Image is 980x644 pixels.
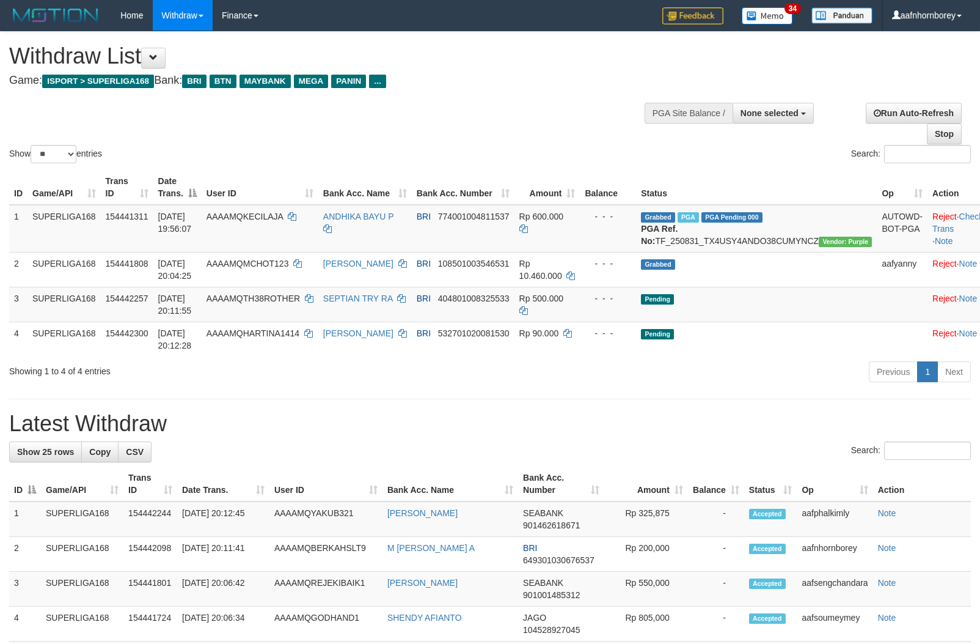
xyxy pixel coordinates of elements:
[27,205,101,253] td: SUPERLIGA168
[9,145,102,163] label: Show entries
[873,467,971,502] th: Action
[604,537,688,572] td: Rp 200,000
[269,607,382,642] td: AAAAMQGODHAND1
[323,212,393,221] a: ANDHIKA BAYU P
[688,502,744,537] td: -
[935,236,953,246] a: Note
[641,329,674,339] span: Pending
[123,537,177,572] td: 154442098
[932,212,957,221] a: Reject
[123,467,177,502] th: Trans ID: activate to sort column ascending
[9,170,27,205] th: ID
[27,287,101,322] td: SUPERLIGA168
[585,327,631,339] div: - - -
[869,361,918,382] a: Previous
[323,328,393,338] a: [PERSON_NAME]
[153,170,202,205] th: Date Trans.: activate to sort column descending
[106,212,148,221] span: 154441311
[917,361,938,382] a: 1
[740,108,799,118] span: None selected
[9,44,641,68] h1: Withdraw List
[636,205,877,253] td: TF_250831_TX4USY4ANDO38CUMYNCZ
[177,572,269,607] td: [DATE] 20:06:42
[158,212,192,234] span: [DATE] 19:56:07
[177,607,269,642] td: [DATE] 20:06:34
[523,520,580,530] span: Copy 901462618671 to clipboard
[387,613,462,623] a: SHENDY AFIANTO
[519,212,563,221] span: Rp 600.000
[678,212,699,223] span: Marked by aafsengchandara
[269,537,382,572] td: AAAAMQBERKAHSLT9
[523,590,580,600] span: Copy 901001485312 to clipboard
[9,252,27,287] td: 2
[331,75,366,88] span: PANIN
[585,257,631,270] div: - - -
[158,259,192,281] span: [DATE] 20:04:25
[884,442,971,460] input: Search:
[438,212,510,221] span: Copy 774001004811537 to clipboard
[580,170,636,205] th: Balance
[177,537,269,572] td: [DATE] 20:11:41
[932,259,957,268] a: Reject
[106,259,148,268] span: 154441808
[744,467,797,502] th: Status: activate to sort column ascending
[585,210,631,223] div: - - -
[749,613,786,624] span: Accepted
[41,607,123,642] td: SUPERLIGA168
[27,170,101,205] th: Game/API: activate to sort column ascending
[519,294,563,303] span: Rp 500.000
[210,75,236,88] span: BTN
[514,170,580,205] th: Amount: activate to sort column ascending
[742,7,793,24] img: Button%20Memo.svg
[878,508,896,518] a: Note
[42,75,154,88] span: ISPORT > SUPERLIGA168
[269,572,382,607] td: AAAAMQREJEKIBAIK1
[207,294,300,303] span: AAAAMQTH38ROTHER
[523,508,563,518] span: SEABANK
[662,7,723,24] img: Feedback.jpg
[123,572,177,607] td: 154441801
[269,467,382,502] th: User ID: activate to sort column ascending
[641,224,678,246] b: PGA Ref. No:
[877,205,927,253] td: AUTOWD-BOT-PGA
[641,259,675,270] span: Grabbed
[641,212,675,223] span: Grabbed
[41,537,123,572] td: SUPERLIGA168
[877,252,927,287] td: aafyanny
[811,7,872,24] img: panduan.png
[17,447,74,457] span: Show 25 rows
[959,259,978,268] a: Note
[207,259,289,268] span: AAAAMQMCHOT123
[417,259,431,268] span: BRI
[417,212,431,221] span: BRI
[797,607,872,642] td: aafsoumeymey
[519,259,562,281] span: Rp 10.460.000
[158,294,192,316] span: [DATE] 20:11:55
[269,502,382,537] td: AAAAMQYAKUB321
[688,572,744,607] td: -
[438,328,510,338] span: Copy 532701020081530 to clipboard
[387,543,475,553] a: M [PERSON_NAME] A
[645,103,733,124] div: PGA Site Balance /
[688,607,744,642] td: -
[123,607,177,642] td: 154441724
[41,572,123,607] td: SUPERLIGA168
[417,294,431,303] span: BRI
[126,447,144,457] span: CSV
[202,170,318,205] th: User ID: activate to sort column ascending
[240,75,291,88] span: MAYBANK
[9,360,399,377] div: Showing 1 to 4 of 4 entries
[9,6,102,24] img: MOTION_logo.png
[9,412,971,436] h1: Latest Withdraw
[123,502,177,537] td: 154442244
[749,544,786,554] span: Accepted
[41,502,123,537] td: SUPERLIGA168
[819,237,872,247] span: Vendor URL: https://trx4.1velocity.biz
[749,579,786,589] span: Accepted
[932,294,957,303] a: Reject
[207,328,299,338] span: AAAAMQHARTINA1414
[604,467,688,502] th: Amount: activate to sort column ascending
[323,259,393,268] a: [PERSON_NAME]
[851,442,971,460] label: Search:
[523,613,546,623] span: JAGO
